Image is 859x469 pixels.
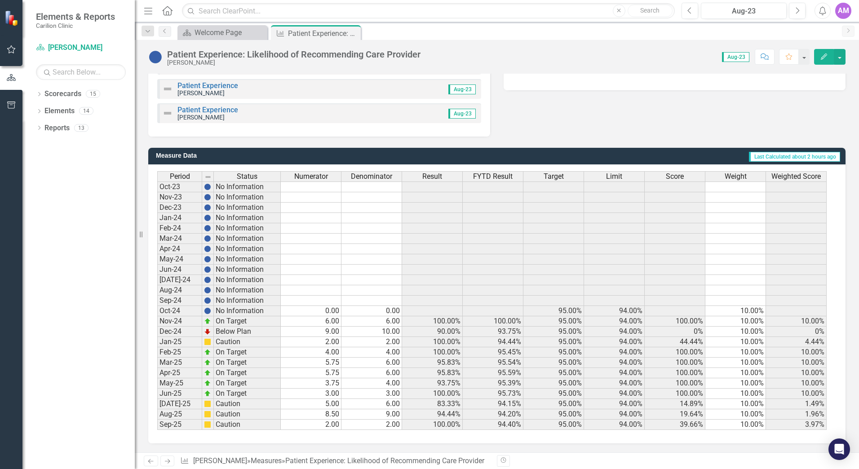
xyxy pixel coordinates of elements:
td: 94.00% [584,347,645,358]
td: 0% [645,327,705,337]
td: 14.89% [645,399,705,409]
td: 95.00% [523,368,584,378]
h3: Measure Data [156,152,367,159]
td: 10.00% [766,347,827,358]
img: BgCOk07PiH71IgAAAABJRU5ErkJggg== [204,307,211,314]
td: 6.00 [341,316,402,327]
small: [PERSON_NAME] [177,114,225,121]
td: 10.00% [705,368,766,378]
td: No Information [214,306,281,316]
span: Elements & Reports [36,11,115,22]
input: Search ClearPoint... [182,3,675,19]
img: BgCOk07PiH71IgAAAABJRU5ErkJggg== [204,225,211,232]
td: 100.00% [645,316,705,327]
td: 94.00% [584,316,645,327]
td: 94.15% [463,399,523,409]
td: No Information [214,275,281,285]
td: No Information [214,203,281,213]
div: [PERSON_NAME] [167,59,421,66]
span: Numerator [294,173,328,181]
td: On Target [214,316,281,327]
td: 1.49% [766,399,827,409]
a: Elements [44,106,75,116]
span: Weighted Score [771,173,821,181]
img: cBAA0RP0Y6D5n+AAAAAElFTkSuQmCC [204,338,211,345]
td: Caution [214,399,281,409]
td: 100.00% [645,378,705,389]
div: AM [835,3,851,19]
a: Patient Experience [177,81,238,90]
a: [PERSON_NAME] [193,456,247,465]
td: 94.44% [463,337,523,347]
td: 2.00 [341,420,402,430]
td: 5.75 [281,358,341,368]
td: 94.00% [584,368,645,378]
td: 1.96% [766,409,827,420]
td: No Information [214,285,281,296]
img: BgCOk07PiH71IgAAAABJRU5ErkJggg== [204,266,211,273]
td: No Information [214,192,281,203]
td: 95.00% [523,337,584,347]
td: Jun-24 [157,265,202,275]
td: May-24 [157,254,202,265]
td: 95.73% [463,389,523,399]
td: Sep-24 [157,296,202,306]
img: TnMDeAgwAPMxUmUi88jYAAAAAElFTkSuQmCC [204,328,211,335]
div: Aug-23 [704,6,784,17]
td: 4.00 [281,347,341,358]
td: 95.83% [402,368,463,378]
img: BgCOk07PiH71IgAAAABJRU5ErkJggg== [204,214,211,221]
td: 100.00% [402,389,463,399]
td: 83.33% [402,399,463,409]
img: BgCOk07PiH71IgAAAABJRU5ErkJggg== [204,245,211,252]
td: 94.00% [584,389,645,399]
td: No Information [214,244,281,254]
a: Scorecards [44,89,81,99]
td: 10.00% [705,420,766,430]
td: No Information [214,234,281,244]
td: 94.00% [584,399,645,409]
td: 6.00 [281,316,341,327]
td: Below Plan [214,327,281,337]
td: May-25 [157,378,202,389]
td: 94.00% [584,306,645,316]
td: Nov-23 [157,192,202,203]
td: 10.00% [705,306,766,316]
img: Not Defined [162,84,173,94]
span: Last Calculated about 2 hours ago [749,152,840,162]
td: Feb-24 [157,223,202,234]
img: zOikAAAAAElFTkSuQmCC [204,369,211,376]
small: [PERSON_NAME] [177,89,225,97]
td: Dec-24 [157,327,202,337]
td: 44.44% [645,337,705,347]
td: 3.00 [281,389,341,399]
td: 95.45% [463,347,523,358]
img: ClearPoint Strategy [4,10,20,26]
td: 94.00% [584,337,645,347]
img: BgCOk07PiH71IgAAAABJRU5ErkJggg== [204,287,211,294]
div: Patient Experience: Likelihood of Recommending Care Provider [288,28,359,39]
td: 95.00% [523,316,584,327]
td: 100.00% [645,358,705,368]
td: Mar-24 [157,234,202,244]
img: BgCOk07PiH71IgAAAABJRU5ErkJggg== [204,297,211,304]
div: 13 [74,124,89,132]
td: 94.00% [584,420,645,430]
span: Aug-23 [448,84,476,94]
td: Jun-25 [157,389,202,399]
img: cBAA0RP0Y6D5n+AAAAAElFTkSuQmCC [204,411,211,418]
td: 100.00% [645,368,705,378]
span: Weight [725,173,747,181]
td: 95.00% [523,389,584,399]
img: No Information [148,50,163,64]
td: 5.75 [281,368,341,378]
td: 95.00% [523,306,584,316]
img: zOikAAAAAElFTkSuQmCC [204,318,211,325]
td: 94.00% [584,358,645,368]
button: Search [628,4,673,17]
td: 95.00% [523,399,584,409]
div: 14 [79,107,93,115]
a: Patient Experience [177,106,238,114]
td: 95.00% [523,347,584,358]
td: 9.00 [341,409,402,420]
